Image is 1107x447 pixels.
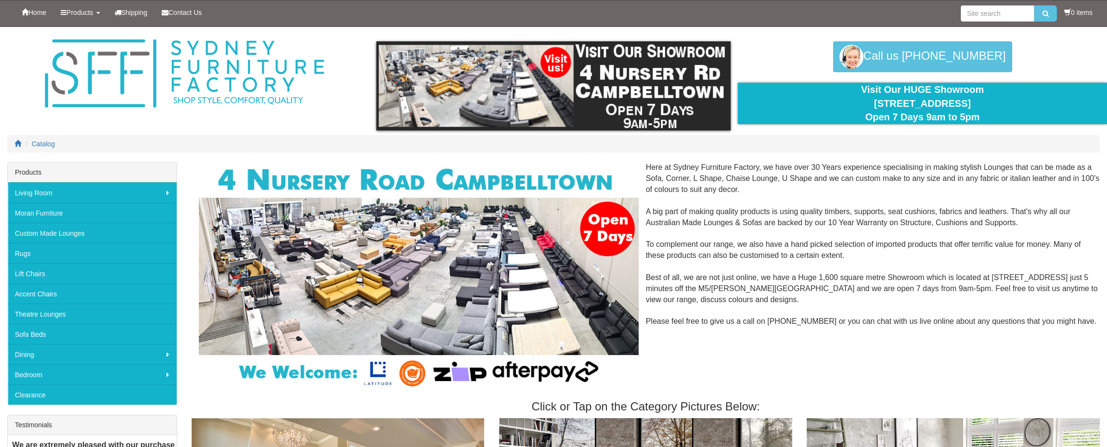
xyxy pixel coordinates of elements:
span: Contact Us [168,9,202,16]
a: Home [14,0,53,25]
a: Rugs [8,243,177,263]
a: Accent Chairs [8,283,177,304]
h3: Click or Tap on the Category Pictures Below: [192,400,1100,413]
div: Products [8,163,177,182]
a: Contact Us [154,0,209,25]
li: 0 items [1064,8,1093,17]
a: Moran Furniture [8,203,177,223]
a: Clearance [8,384,177,405]
span: Shipping [121,9,148,16]
div: Here at Sydney Furniture Factory, we have over 30 Years experience specialising in making stylish... [192,162,1100,338]
a: Living Room [8,182,177,203]
a: Theatre Lounges [8,304,177,324]
img: Sydney Furniture Factory [40,37,329,111]
div: Visit Our HUGE Showroom [STREET_ADDRESS] Open 7 Days 9am to 5pm [745,83,1100,124]
a: Sofa Beds [8,324,177,344]
input: Site search [961,5,1034,22]
a: Products [53,0,107,25]
a: Dining [8,344,177,364]
a: Shipping [107,0,155,25]
span: Home [28,9,46,16]
img: Corner Modular Lounges [199,162,638,391]
a: Bedroom [8,364,177,384]
img: showroom.gif [376,41,731,130]
span: Products [66,9,93,16]
a: Custom Made Lounges [8,223,177,243]
a: Lift Chairs [8,263,177,283]
div: Testimonials [8,415,177,435]
a: Catalog [32,140,55,148]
